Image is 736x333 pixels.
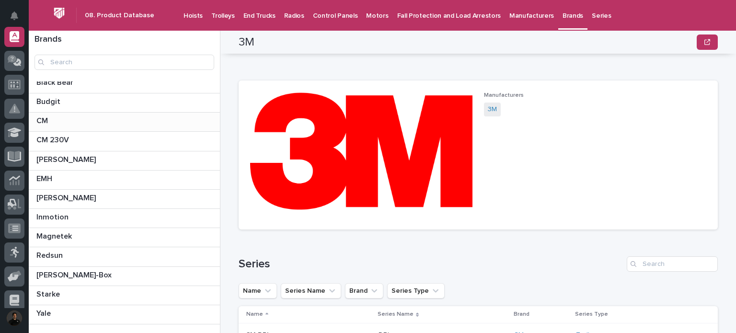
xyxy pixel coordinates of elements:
[36,211,70,222] p: Inmotion
[281,283,341,299] button: Series Name
[36,288,62,299] p: Starke
[239,35,254,49] h2: 3M
[34,55,214,70] input: Search
[36,134,71,145] p: CM 230V
[36,76,75,87] p: Black Bear
[36,153,98,164] p: [PERSON_NAME]
[246,309,263,320] p: Name
[29,74,220,93] a: Black BearBlack Bear
[29,286,220,305] a: StarkeStarke
[29,171,220,190] a: EMHEMH
[4,308,24,328] button: users-avatar
[12,11,24,27] div: Notifications
[4,6,24,26] button: Notifications
[484,92,524,98] span: Manufacturers
[239,283,277,299] button: Name
[627,256,718,272] input: Search
[29,228,220,247] a: MagnetekMagnetek
[36,307,53,318] p: Yale
[29,93,220,113] a: BudgitBudgit
[250,92,472,210] img: N9_tdEuD386XM6oZRj6V94corGHNCWnt5946DrKXJBU
[36,249,65,260] p: Redsun
[345,283,383,299] button: Brand
[29,190,220,209] a: [PERSON_NAME][PERSON_NAME]
[488,104,497,115] a: 3M
[50,4,68,22] img: Workspace Logo
[29,132,220,151] a: CM 230VCM 230V
[29,267,220,286] a: [PERSON_NAME]-Box[PERSON_NAME]-Box
[36,172,54,184] p: EMH
[34,34,214,45] h1: Brands
[29,305,220,324] a: YaleYale
[29,151,220,171] a: [PERSON_NAME][PERSON_NAME]
[36,230,74,241] p: Magnetek
[85,11,154,20] h2: 08. Product Database
[36,192,98,203] p: [PERSON_NAME]
[387,283,445,299] button: Series Type
[36,95,62,106] p: Budgit
[239,257,623,271] h1: Series
[514,309,529,320] p: Brand
[378,309,414,320] p: Series Name
[29,113,220,132] a: CMCM
[36,269,114,280] p: [PERSON_NAME]-Box
[36,115,50,126] p: CM
[29,209,220,228] a: InmotionInmotion
[29,247,220,266] a: RedsunRedsun
[575,309,608,320] p: Series Type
